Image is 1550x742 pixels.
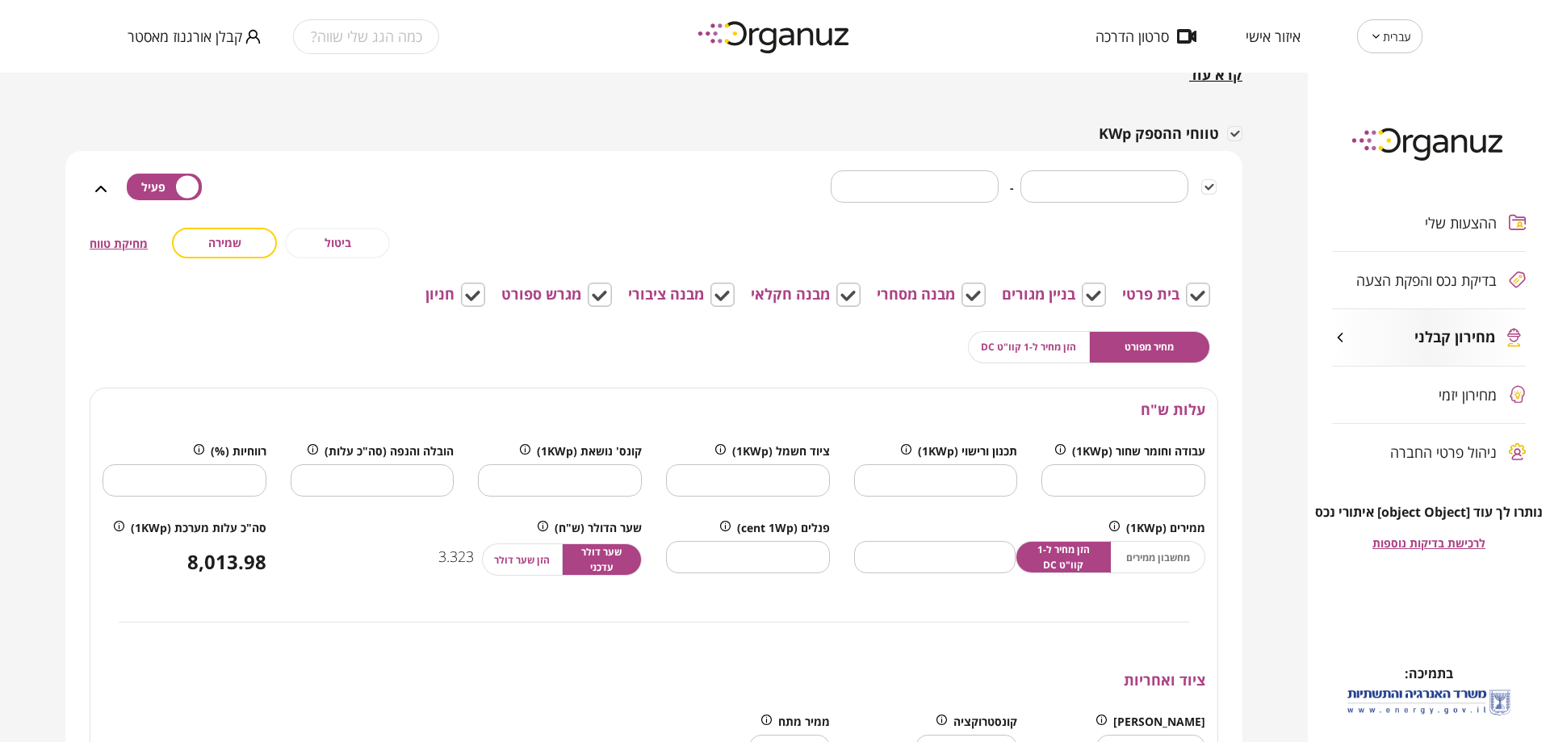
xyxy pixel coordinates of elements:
button: ניהול פרטי החברה [1332,424,1526,480]
button: מחירון קבלני [1332,309,1526,366]
span: מבנה חקלאי [751,286,830,304]
span: מחיר מפורט [1125,339,1174,354]
button: איזור אישי [1221,28,1325,44]
span: מבנה מסחרי [877,286,955,304]
img: לוגו משרד האנרגיה [1344,683,1514,721]
span: שער הדולר (ש"ח) [555,521,642,534]
span: הובלה והנפה (סה"כ עלות) [325,444,454,458]
span: סרטון הדרכה [1095,28,1169,44]
span: מחירון יזמי [1439,387,1497,403]
span: בתמיכה: [1405,664,1453,682]
button: מחיקת טווח [90,237,148,250]
span: סה"כ עלות מערכת (1KWp) [131,521,266,534]
button: לרכישת בדיקות נוספות [1372,536,1485,550]
span: עבודה וחומר שחור (1KWp) [1072,444,1205,458]
span: מחירון קבלני [1414,329,1495,346]
span: ביטול [325,236,351,249]
span: בית פרטי [1122,286,1179,304]
span: ממירים (1KWp) [1126,521,1205,534]
span: 8,013.98 [103,551,266,573]
span: - [1010,180,1014,195]
span: שמירה [208,236,241,249]
span: קונסטרוקציה [953,715,1017,728]
button: שמירה [172,228,277,258]
span: פנלים (cent 1Wp) [737,521,830,534]
div: - [90,151,1218,228]
button: סרטון הדרכה [1071,28,1221,44]
span: עלות ש"ח [1141,400,1205,419]
button: מחירון יזמי [1332,367,1526,423]
span: קונס' נושאת (1KWp) [537,444,642,458]
span: טווחי ההספק KWp [1099,125,1219,143]
span: בניין מגורים [1002,286,1075,304]
span: מגרש ספורט [501,286,581,304]
span: 3.323 [438,548,474,566]
button: ביטול [285,228,390,258]
span: קרא עוד [1189,65,1242,84]
span: רווחיות (%) [211,444,266,458]
span: שער דולר עדכני [572,544,633,575]
span: הזן שער דולר [494,552,550,568]
span: תכנון ורישוי (1KWp) [918,444,1017,458]
button: קבלן אורגנוז מאסטר [128,27,261,47]
button: הזן מחיר ל-1 קוו"ט DC [968,331,1090,363]
span: ההצעות שלי [1425,215,1497,231]
div: עברית [1357,14,1422,59]
button: הזן מחיר ל-1 קוו"ט DC [1016,541,1111,573]
button: הזן שער דולר [482,543,563,576]
button: מחיר מפורט [1089,331,1211,363]
span: ניהול פרטי החברה [1390,444,1497,460]
span: ציוד חשמל (1KWp) [732,444,830,458]
span: חניון [425,286,455,304]
span: [PERSON_NAME] [1113,715,1205,728]
span: ממיר מתח [778,715,830,728]
img: logo [686,15,864,59]
span: מבנה ציבורי [628,286,704,304]
span: ציוד ואחריות [1124,670,1205,690]
span: הזן מחיר ל-1 קוו"ט DC [981,339,1076,354]
span: קבלן אורגנוז מאסטר [128,28,242,44]
img: logo [1340,121,1518,166]
span: הזן מחיר ל-1 קוו"ט DC [1025,542,1101,572]
span: איזור אישי [1246,28,1301,44]
button: שער דולר עדכני [562,543,643,576]
button: ההצעות שלי [1332,195,1526,251]
span: מחיקת טווח [90,236,148,251]
span: נותרו לך עוד [object Object] איתורי נכס [1315,505,1543,520]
